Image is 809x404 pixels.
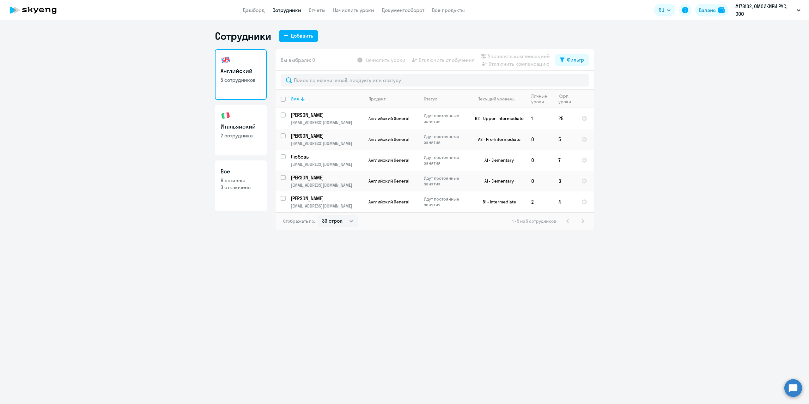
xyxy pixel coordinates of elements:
[654,4,675,16] button: RU
[291,132,363,139] a: [PERSON_NAME]
[558,93,572,105] div: Корп. уроки
[215,105,267,155] a: Итальянский2 сотрудника
[291,112,363,118] a: [PERSON_NAME]
[467,108,526,129] td: B2 - Upper-Intermediate
[432,7,465,13] a: Все продукты
[291,120,363,125] p: [EMAIL_ADDRESS][DOMAIN_NAME]
[553,129,576,150] td: 5
[221,177,261,184] p: 6 активны
[291,195,362,202] p: [PERSON_NAME]
[291,174,362,181] p: [PERSON_NAME]
[221,111,231,121] img: italian
[279,30,318,42] button: Добавить
[291,182,363,188] p: [EMAIL_ADDRESS][DOMAIN_NAME]
[558,93,576,105] div: Корп. уроки
[553,191,576,212] td: 4
[221,184,261,191] p: 3 отключено
[424,113,467,124] p: Идут постоянные занятия
[281,56,315,64] span: Вы выбрали: 0
[531,93,549,105] div: Личные уроки
[695,4,728,16] button: Балансbalance
[221,167,261,176] h3: Все
[221,55,231,65] img: english
[531,93,553,105] div: Личные уроки
[291,203,363,209] p: [EMAIL_ADDRESS][DOMAIN_NAME]
[424,96,437,102] div: Статус
[467,191,526,212] td: B1 - Intermediate
[735,3,794,18] p: #178102, ОМОИКИРИ РУС, ООО
[291,96,299,102] div: Имя
[309,7,325,13] a: Отчеты
[659,6,664,14] span: RU
[472,96,526,102] div: Текущий уровень
[526,129,553,150] td: 0
[553,150,576,171] td: 7
[553,171,576,191] td: 3
[699,6,716,14] div: Баланс
[368,178,409,184] span: Английский General
[291,32,313,39] div: Добавить
[732,3,804,18] button: #178102, ОМОИКИРИ РУС, ООО
[526,171,553,191] td: 0
[526,191,553,212] td: 2
[291,96,363,102] div: Имя
[368,96,386,102] div: Продукт
[221,76,261,83] p: 5 сотрудников
[424,154,467,166] p: Идут постоянные занятия
[221,132,261,139] p: 2 сотрудника
[291,195,363,202] a: [PERSON_NAME]
[512,218,556,224] span: 1 - 5 из 5 сотрудников
[221,67,261,75] h3: Английский
[467,150,526,171] td: A1 - Elementary
[283,218,315,224] span: Отображать по:
[424,134,467,145] p: Идут постоянные занятия
[424,175,467,187] p: Идут постоянные занятия
[291,153,363,160] a: Любовь
[215,160,267,211] a: Все6 активны3 отключено
[291,153,362,160] p: Любовь
[221,123,261,131] h3: Итальянский
[281,74,589,87] input: Поиск по имени, email, продукту или статусу
[382,7,424,13] a: Документооборот
[291,161,363,167] p: [EMAIL_ADDRESS][DOMAIN_NAME]
[553,108,576,129] td: 25
[215,30,271,42] h1: Сотрудники
[291,141,363,146] p: [EMAIL_ADDRESS][DOMAIN_NAME]
[467,171,526,191] td: A1 - Elementary
[215,49,267,100] a: Английский5 сотрудников
[526,150,553,171] td: 0
[567,56,584,63] div: Фильтр
[467,129,526,150] td: A2 - Pre-Intermediate
[718,7,725,13] img: balance
[291,112,362,118] p: [PERSON_NAME]
[272,7,301,13] a: Сотрудники
[368,116,409,121] span: Английский General
[424,96,467,102] div: Статус
[555,54,589,66] button: Фильтр
[333,7,374,13] a: Начислить уроки
[368,136,409,142] span: Английский General
[243,7,265,13] a: Дашборд
[424,196,467,208] p: Идут постоянные занятия
[526,108,553,129] td: 1
[368,199,409,205] span: Английский General
[478,96,514,102] div: Текущий уровень
[291,174,363,181] a: [PERSON_NAME]
[368,96,418,102] div: Продукт
[291,132,362,139] p: [PERSON_NAME]
[368,157,409,163] span: Английский General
